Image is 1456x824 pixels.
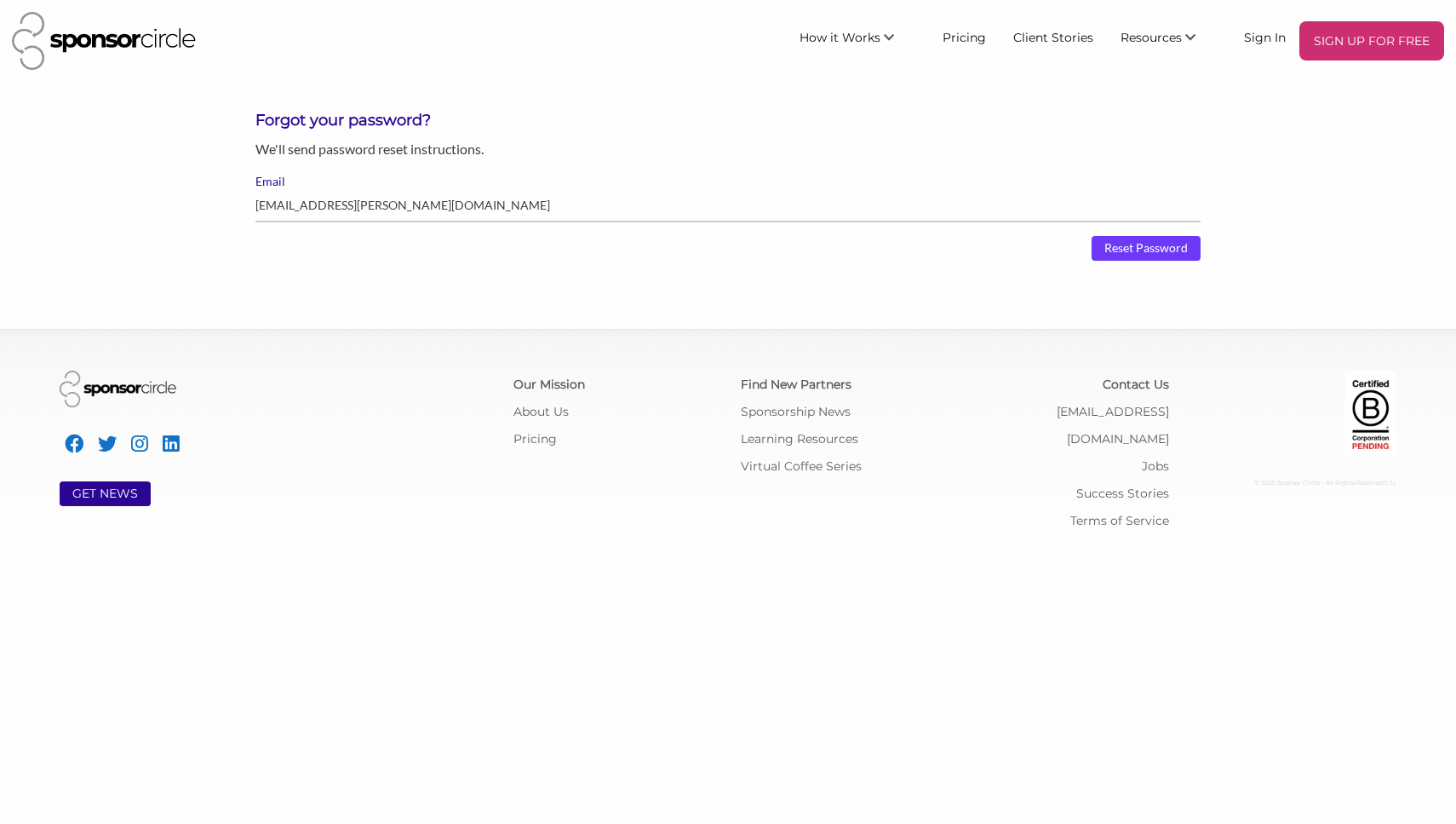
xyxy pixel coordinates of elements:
[12,12,196,70] img: Sponsor Circle Logo
[786,21,929,61] li: How it Works
[1230,21,1299,52] a: Sign In
[1142,458,1169,474] a: Jobs
[1306,28,1437,54] p: SIGN UP FOR FREE
[929,21,1000,52] a: Pricing
[1107,21,1230,61] li: Resources
[1121,30,1182,45] span: Resources
[1070,513,1169,528] a: Terms of Service
[255,138,1201,160] p: We'll send password reset instructions.
[255,174,1201,189] label: Email
[1103,377,1169,392] a: Contact Us
[513,431,557,447] a: Pricing
[1057,404,1169,447] a: [EMAIL_ADDRESS][DOMAIN_NAME]
[1345,371,1396,456] img: Certified Corporation Pending Logo
[741,377,851,392] a: Find New Partners
[741,431,858,447] a: Learning Resources
[1000,21,1107,52] a: Client Stories
[1195,470,1396,497] div: © 2025 Sponsor Circle - All Rights Reserved
[72,486,138,501] a: GET NEWS
[741,458,862,474] a: Virtual Coffee Series
[1076,486,1169,501] a: Success Stories
[513,377,585,392] a: Our Mission
[60,371,176,407] img: Sponsor Circle Logo
[800,30,880,45] span: How it Works
[1092,236,1201,262] input: Reset Password
[741,404,851,419] a: Sponsorship News
[1384,479,1396,487] span: C: U:
[513,404,569,419] a: About Us
[255,110,1201,131] h3: Forgot your password?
